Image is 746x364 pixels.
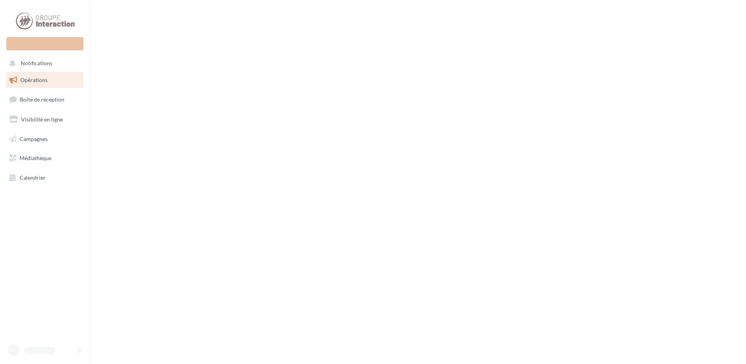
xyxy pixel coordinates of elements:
[21,60,52,67] span: Notifications
[20,135,48,142] span: Campagnes
[20,174,46,181] span: Calendrier
[5,170,85,186] a: Calendrier
[6,37,83,50] div: Nouvelle campagne
[20,77,48,83] span: Opérations
[5,111,85,128] a: Visibilité en ligne
[21,116,63,123] span: Visibilité en ligne
[5,72,85,88] a: Opérations
[5,150,85,166] a: Médiathèque
[20,96,64,103] span: Boîte de réception
[20,155,52,161] span: Médiathèque
[5,131,85,147] a: Campagnes
[5,91,85,108] a: Boîte de réception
